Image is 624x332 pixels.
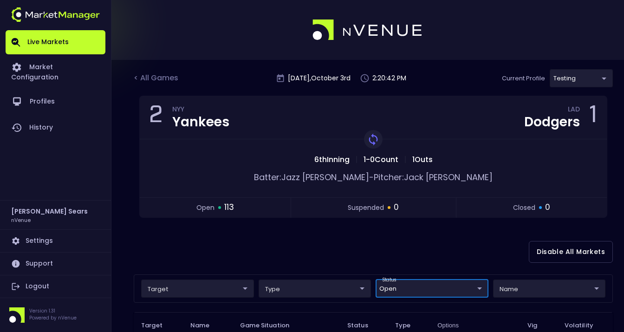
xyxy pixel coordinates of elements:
[11,216,31,223] h3: nVenue
[29,314,77,321] p: Powered by nVenue
[172,116,229,129] div: Yankees
[6,30,105,54] a: Live Markets
[11,206,88,216] h2: [PERSON_NAME] Sears
[527,321,549,330] span: Vig
[259,280,371,298] div: target
[6,253,105,275] a: Support
[254,171,369,183] span: Batter: Jazz [PERSON_NAME]
[6,115,105,141] a: History
[589,104,598,131] div: 1
[529,241,613,263] button: Disable All Markets
[401,154,409,165] span: |
[6,307,105,323] div: Version 1.31Powered by nVenue
[134,72,180,85] div: < All Games
[348,203,384,213] span: suspended
[347,321,380,330] span: Status
[312,154,352,165] span: 6th Inning
[550,69,613,87] div: target
[172,107,229,114] div: NYY
[141,280,254,298] div: target
[565,321,605,330] span: Volatility
[394,202,399,214] span: 0
[6,275,105,298] a: Logout
[224,202,234,214] span: 113
[524,116,580,129] div: Dodgers
[493,280,606,298] div: target
[369,171,374,183] span: -
[312,20,423,41] img: logo
[6,230,105,252] a: Settings
[11,7,100,22] img: logo
[376,280,488,298] div: target
[149,104,163,131] div: 2
[288,73,351,83] p: [DATE] , October 3 rd
[29,307,77,314] p: Version 1.31
[190,321,221,330] span: Name
[502,74,545,83] p: Current Profile
[196,203,214,213] span: open
[352,154,361,165] span: |
[409,154,435,165] span: 1 Outs
[374,171,493,183] span: Pitcher: Jack [PERSON_NAME]
[141,321,175,330] span: Target
[395,321,423,330] span: Type
[545,202,550,214] span: 0
[240,321,301,330] span: Game Situation
[6,89,105,115] a: Profiles
[361,154,401,165] span: 1 - 0 Count
[382,277,396,283] label: status
[372,73,406,83] p: 2:20:42 PM
[568,107,580,114] div: LAD
[6,54,105,89] a: Market Configuration
[367,133,380,146] img: replayImg
[513,203,535,213] span: closed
